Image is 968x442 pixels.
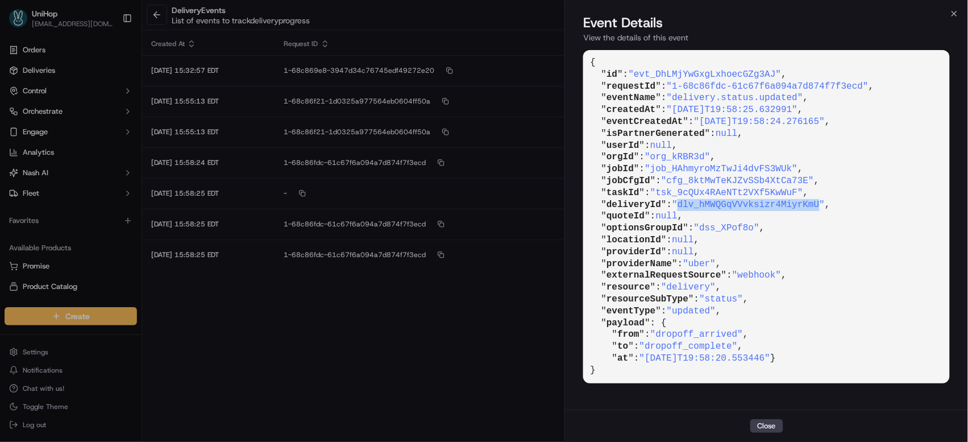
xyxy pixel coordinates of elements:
span: eventType [606,306,655,316]
span: "tsk_9cQUx4RAeNTt2VXf5KwWuF" [650,188,803,198]
span: "dlv_hMWQGqVVvksizr4MiyrKmU" [672,200,825,210]
a: 📗Knowledge Base [7,160,92,181]
span: createdAt [606,105,655,115]
span: "[DATE]T19:58:24.276165" [694,117,825,127]
span: "delivery.status.updated" [667,93,803,103]
span: to [617,341,628,352]
button: Start new chat [193,112,207,126]
div: Start new chat [39,109,186,120]
span: payload [606,318,645,328]
span: "updated" [667,306,716,316]
img: Nash [11,11,34,34]
span: "webhook" [732,270,781,280]
span: providerName [606,259,672,269]
span: resourceSubType [606,294,688,304]
span: null [716,129,737,139]
span: "evt_DhLMjYwGxgLxhoecGZg3AJ" [629,69,782,80]
p: Welcome 👋 [11,46,207,64]
img: 1736555255976-a54dd68f-1ca7-489b-9aae-adbdc363a1c4 [11,109,32,129]
span: "[DATE]T19:58:25.632991" [667,105,797,115]
span: null [672,235,693,245]
a: 💻API Documentation [92,160,187,181]
span: orgId [606,152,634,162]
span: "org_kRBR3d" [645,152,710,162]
p: View the details of this event [583,32,950,43]
span: taskId [606,188,639,198]
span: "delivery" [661,282,716,292]
span: "cfg_8ktMwTeKJZvSSb4XtCa73E" [661,176,814,186]
div: 💻 [96,166,105,175]
span: eventName [606,93,655,103]
span: "1-68c86fdc-61c67f6a094a7d874f7f3ecd" [667,81,869,92]
span: Pylon [113,193,138,201]
div: 📗 [11,166,20,175]
span: null [656,211,678,221]
h2: Event Details [583,14,950,32]
a: Powered byPylon [80,192,138,201]
span: null [650,141,672,151]
span: "dropoff_arrived" [650,329,743,340]
span: jobCfgId [606,176,650,186]
span: "dss_XPof8o" [694,223,759,233]
span: requestId [606,81,655,92]
span: deliveryId [606,200,661,210]
span: "status" [699,294,743,304]
span: locationId [606,235,661,245]
span: eventCreatedAt [606,117,683,127]
span: Knowledge Base [23,165,87,176]
span: isPartnerGenerated [606,129,705,139]
span: externalRequestSource [606,270,721,280]
span: at [617,353,628,363]
span: API Documentation [107,165,182,176]
pre: { " ": , " ": , " ": , " ": , " ": , " ": , " ": , " ": , " ": , " ": , " ": , " ": , " ": , " ":... [583,50,950,383]
span: id [606,69,617,80]
span: providerId [606,247,661,257]
span: optionsGroupId [606,223,683,233]
div: We're available if you need us! [39,120,144,129]
span: "job_HAhmyroMzTwJi4dvFS3WUk" [645,164,797,174]
span: "[DATE]T19:58:20.553446" [639,353,770,363]
span: quoteId [606,211,645,221]
span: userId [606,141,639,151]
span: from [617,329,639,340]
span: resource [606,282,650,292]
span: jobId [606,164,634,174]
span: "uber" [683,259,716,269]
span: "dropoff_complete" [639,341,738,352]
span: null [672,247,693,257]
button: Close [750,419,783,433]
input: Got a question? Start typing here... [30,73,205,85]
